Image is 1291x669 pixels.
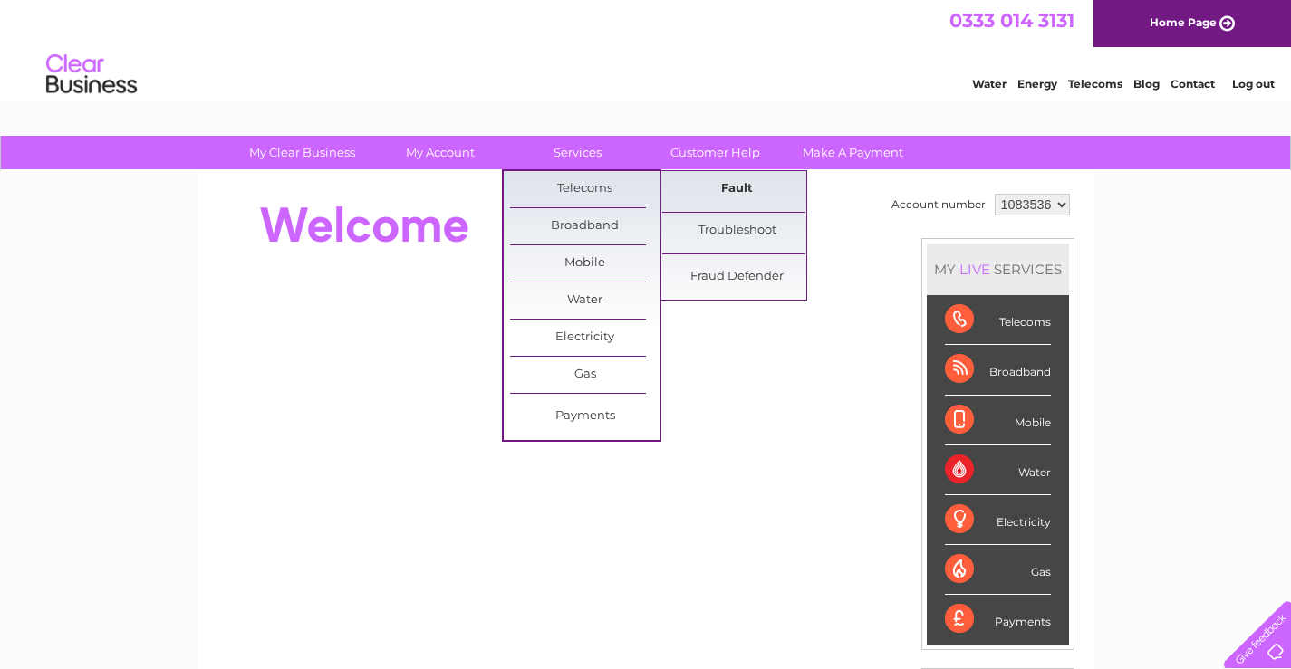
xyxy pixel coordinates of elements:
a: Broadband [510,208,660,244]
a: My Account [365,136,515,169]
a: Blog [1133,77,1160,91]
a: Telecoms [1068,77,1122,91]
div: Clear Business is a trading name of Verastar Limited (registered in [GEOGRAPHIC_DATA] No. 3667643... [218,10,1074,88]
div: MY SERVICES [927,244,1069,295]
a: Gas [510,357,660,393]
a: Water [510,282,660,319]
img: logo.png [45,47,138,102]
a: Customer Help [641,136,790,169]
div: Payments [945,595,1051,644]
a: 0333 014 3131 [949,9,1074,32]
div: Broadband [945,345,1051,395]
div: Gas [945,545,1051,595]
a: Telecoms [510,171,660,207]
a: Electricity [510,320,660,356]
div: Electricity [945,495,1051,545]
a: Energy [1017,77,1057,91]
a: Water [972,77,1007,91]
a: My Clear Business [227,136,377,169]
a: Fraud Defender [662,259,812,295]
a: Payments [510,398,660,435]
td: Account number [887,189,990,220]
a: Services [503,136,652,169]
a: Mobile [510,245,660,282]
div: Telecoms [945,295,1051,345]
a: Log out [1232,77,1275,91]
a: Contact [1171,77,1215,91]
a: Troubleshoot [662,213,812,249]
div: LIVE [956,261,994,278]
a: Fault [662,171,812,207]
div: Mobile [945,396,1051,445]
a: Make A Payment [778,136,928,169]
div: Water [945,445,1051,495]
